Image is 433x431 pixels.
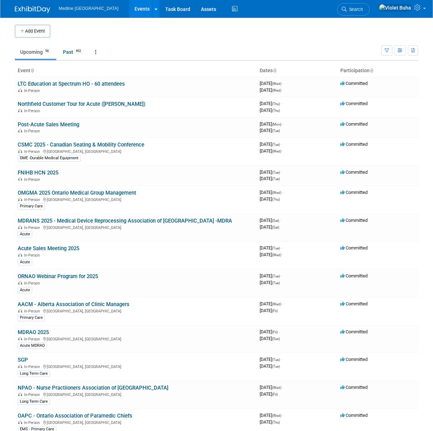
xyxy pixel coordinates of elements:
span: In-Person [24,337,42,341]
div: Primary Care [18,315,45,321]
img: In-Person Event [18,225,22,229]
span: (Fri) [272,330,278,334]
div: Acute [18,259,32,265]
span: In-Person [24,197,42,202]
div: Long Term Care [18,370,50,377]
span: In-Person [24,253,42,258]
span: [DATE] [260,218,281,223]
span: (Fri) [272,309,278,313]
img: In-Person Event [18,197,22,201]
div: [GEOGRAPHIC_DATA], [GEOGRAPHIC_DATA] [18,336,254,341]
div: [GEOGRAPHIC_DATA], [GEOGRAPHIC_DATA] [18,148,254,154]
span: (Tue) [272,177,280,181]
span: [DATE] [260,87,281,93]
span: [DATE] [260,245,282,251]
span: Committed [340,245,368,251]
span: In-Person [24,129,42,133]
div: [GEOGRAPHIC_DATA], [GEOGRAPHIC_DATA] [18,391,254,397]
span: - [281,245,282,251]
span: (Tue) [272,143,280,146]
span: [DATE] [260,308,278,313]
button: Add Event [15,25,50,38]
th: Participation [337,65,418,77]
span: [DATE] [260,419,280,425]
a: Sort by Event Name [30,68,34,73]
span: Committed [340,190,368,195]
span: - [282,81,283,86]
span: (Tue) [272,364,280,368]
a: ORNAO Webinar Program for 2025 [18,273,98,280]
span: [DATE] [260,329,280,334]
span: (Sat) [272,225,279,229]
div: [GEOGRAPHIC_DATA], [GEOGRAPHIC_DATA] [18,363,254,369]
a: Past492 [58,45,88,59]
img: In-Person Event [18,281,22,285]
span: - [281,101,282,106]
span: (Wed) [272,386,281,390]
span: (Thu) [272,197,280,201]
span: - [282,190,283,195]
span: (Fri) [272,392,278,396]
span: [DATE] [260,142,282,147]
span: (Wed) [272,253,281,257]
a: AACM - Alberta Association of Clinic Managers [18,301,129,308]
a: MDRAO 2025 [18,329,49,335]
span: In-Person [24,420,42,425]
span: [DATE] [260,128,280,133]
img: In-Person Event [18,109,22,112]
a: OAPC - Ontario Association of Paramedic Chiefs [18,413,132,419]
a: Post-Acute Sales Meeting [18,121,79,128]
span: (Mon) [272,122,281,126]
span: In-Person [24,364,42,369]
img: In-Person Event [18,129,22,132]
span: Committed [340,357,368,362]
span: (Sat) [272,219,279,223]
span: Medline [GEOGRAPHIC_DATA] [59,6,119,11]
a: Search [337,3,370,16]
span: [DATE] [260,280,280,285]
span: [DATE] [260,273,282,278]
a: LTC Education at Spectrum HO - 60 attendees [18,81,125,87]
span: In-Person [24,392,42,397]
span: Search [347,7,363,12]
span: [DATE] [260,176,280,181]
span: Committed [340,169,368,175]
span: - [281,169,282,175]
div: Primary Care [18,203,45,209]
img: In-Person Event [18,420,22,424]
div: [GEOGRAPHIC_DATA], [GEOGRAPHIC_DATA] [18,308,254,314]
div: Acute [18,231,32,237]
span: In-Person [24,309,42,314]
span: (Thu) [272,420,280,424]
span: - [282,385,283,390]
img: In-Person Event [18,392,22,396]
span: [DATE] [260,391,278,397]
img: ExhibitDay [15,6,50,13]
span: [DATE] [260,121,283,127]
img: In-Person Event [18,309,22,312]
span: [DATE] [260,224,279,230]
span: (Thu) [272,109,280,113]
span: [DATE] [260,169,282,175]
span: (Thu) [272,102,280,106]
span: [DATE] [260,196,280,202]
a: CSMC 2025 - Canadian Seating & Mobility Conference [18,142,144,148]
span: Committed [340,101,368,106]
span: [DATE] [260,108,280,113]
img: In-Person Event [18,88,22,92]
div: Acute MDRAO [18,343,47,349]
a: NPAO - Nurse Practiioners Association of [GEOGRAPHIC_DATA] [18,385,168,391]
span: (Wed) [272,82,281,86]
span: - [281,273,282,278]
span: (Tue) [272,129,280,133]
span: (Wed) [272,191,281,195]
span: (Tue) [272,171,280,174]
span: [DATE] [260,301,283,306]
div: [GEOGRAPHIC_DATA], [GEOGRAPHIC_DATA] [18,196,254,202]
span: [DATE] [260,336,280,341]
img: In-Person Event [18,337,22,340]
img: In-Person Event [18,177,22,181]
span: Committed [340,218,368,223]
span: Committed [340,329,368,334]
img: In-Person Event [18,149,22,153]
